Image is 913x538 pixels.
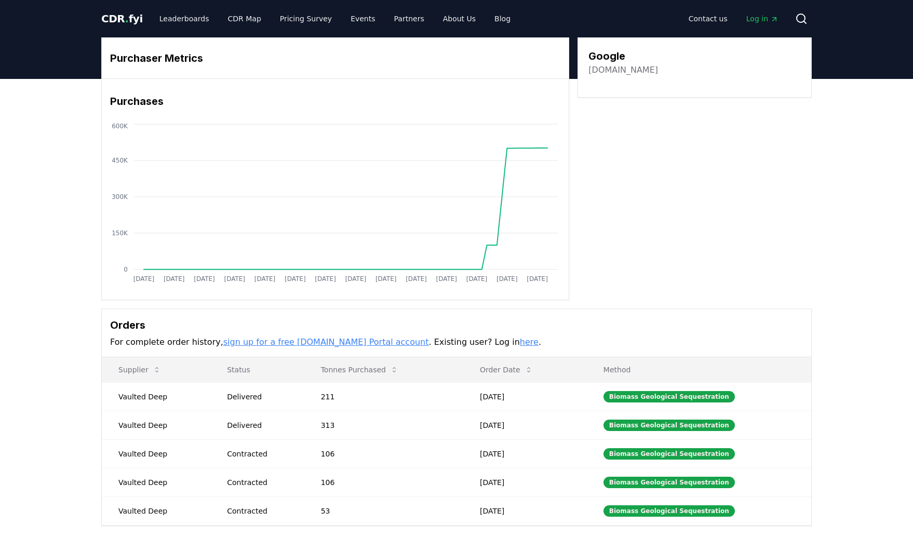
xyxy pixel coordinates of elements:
[680,9,787,28] nav: Main
[603,477,735,488] div: Biomass Geological Sequestration
[112,193,128,200] tspan: 300K
[219,365,296,375] p: Status
[304,382,463,411] td: 211
[746,14,778,24] span: Log in
[133,275,155,283] tspan: [DATE]
[223,337,429,347] a: sign up for a free [DOMAIN_NAME] Portal account
[304,496,463,525] td: 53
[220,9,270,28] a: CDR Map
[254,275,276,283] tspan: [DATE]
[227,449,296,459] div: Contracted
[101,11,143,26] a: CDR.fyi
[486,9,519,28] a: Blog
[463,439,587,468] td: [DATE]
[463,468,587,496] td: [DATE]
[603,420,735,431] div: Biomass Geological Sequestration
[313,359,407,380] button: Tonnes Purchased
[463,411,587,439] td: [DATE]
[342,9,383,28] a: Events
[101,12,143,25] span: CDR fyi
[112,123,128,130] tspan: 600K
[315,275,337,283] tspan: [DATE]
[436,275,458,283] tspan: [DATE]
[102,382,210,411] td: Vaulted Deep
[164,275,185,283] tspan: [DATE]
[151,9,519,28] nav: Main
[151,9,218,28] a: Leaderboards
[375,275,397,283] tspan: [DATE]
[194,275,215,283] tspan: [DATE]
[272,9,340,28] a: Pricing Survey
[110,359,169,380] button: Supplier
[102,496,210,525] td: Vaulted Deep
[386,9,433,28] a: Partners
[125,12,129,25] span: .
[595,365,803,375] p: Method
[588,48,658,64] h3: Google
[227,392,296,402] div: Delivered
[435,9,484,28] a: About Us
[224,275,246,283] tspan: [DATE]
[227,506,296,516] div: Contracted
[466,275,488,283] tspan: [DATE]
[110,93,560,109] h3: Purchases
[603,505,735,517] div: Biomass Geological Sequestration
[588,64,658,76] a: [DOMAIN_NAME]
[227,420,296,431] div: Delivered
[520,337,539,347] a: here
[112,157,128,164] tspan: 450K
[603,391,735,402] div: Biomass Geological Sequestration
[227,477,296,488] div: Contracted
[304,439,463,468] td: 106
[527,275,548,283] tspan: [DATE]
[304,468,463,496] td: 106
[463,382,587,411] td: [DATE]
[472,359,541,380] button: Order Date
[496,275,518,283] tspan: [DATE]
[110,50,560,66] h3: Purchaser Metrics
[463,496,587,525] td: [DATE]
[110,317,803,333] h3: Orders
[102,468,210,496] td: Vaulted Deep
[110,336,803,348] p: For complete order history, . Existing user? Log in .
[680,9,736,28] a: Contact us
[102,411,210,439] td: Vaulted Deep
[285,275,306,283] tspan: [DATE]
[738,9,787,28] a: Log in
[124,266,128,273] tspan: 0
[345,275,367,283] tspan: [DATE]
[304,411,463,439] td: 313
[102,439,210,468] td: Vaulted Deep
[112,230,128,237] tspan: 150K
[603,448,735,460] div: Biomass Geological Sequestration
[406,275,427,283] tspan: [DATE]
